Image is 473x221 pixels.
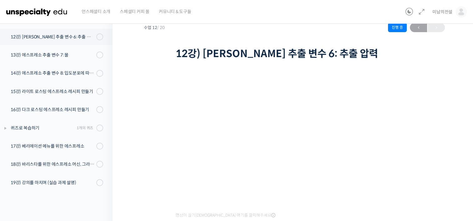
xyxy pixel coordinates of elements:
[11,33,94,40] div: 12강) [PERSON_NAME] 추출 변수 6: 추출 압력
[11,52,94,58] div: 13강) 에스프레소 추출 변수 7: 물
[11,70,94,76] div: 14강) 에스프레소 추출 변수 8: 입도분포에 따른 향미 변화
[11,179,94,186] div: 19강) 강의를 마치며 (실습 과제 설명)
[41,169,81,185] a: 대화
[2,169,41,185] a: 홈
[11,143,94,150] div: 17강) 베리에이션 메뉴를 위한 에스프레소
[11,161,94,168] div: 18강) 바리스타를 위한 에스프레소 머신, 그라인더 선택 가이드라인
[97,179,104,184] span: 설정
[11,125,75,131] div: 퀴즈로 복습하기
[176,48,413,60] h1: 12강) [PERSON_NAME] 추출 변수 6: 추출 압력
[410,23,427,32] a: ←이전
[388,23,407,32] div: 진행 중
[81,169,120,185] a: 설정
[176,213,275,218] span: 영상이 끊기[DEMOGRAPHIC_DATA] 여기를 클릭해주세요
[410,23,427,32] span: ←
[157,25,165,30] span: / 20
[432,9,452,15] span: 미남의전설
[20,179,23,184] span: 홈
[11,106,94,113] div: 16강) 다크 로스팅 에스프레소 레시피 만들기
[57,179,65,184] span: 대화
[144,26,165,30] span: 수업 12
[11,88,94,95] div: 15강) 라이트 로스팅 에스프레소 레시피 만들기
[77,125,93,131] div: 1개의 퀴즈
